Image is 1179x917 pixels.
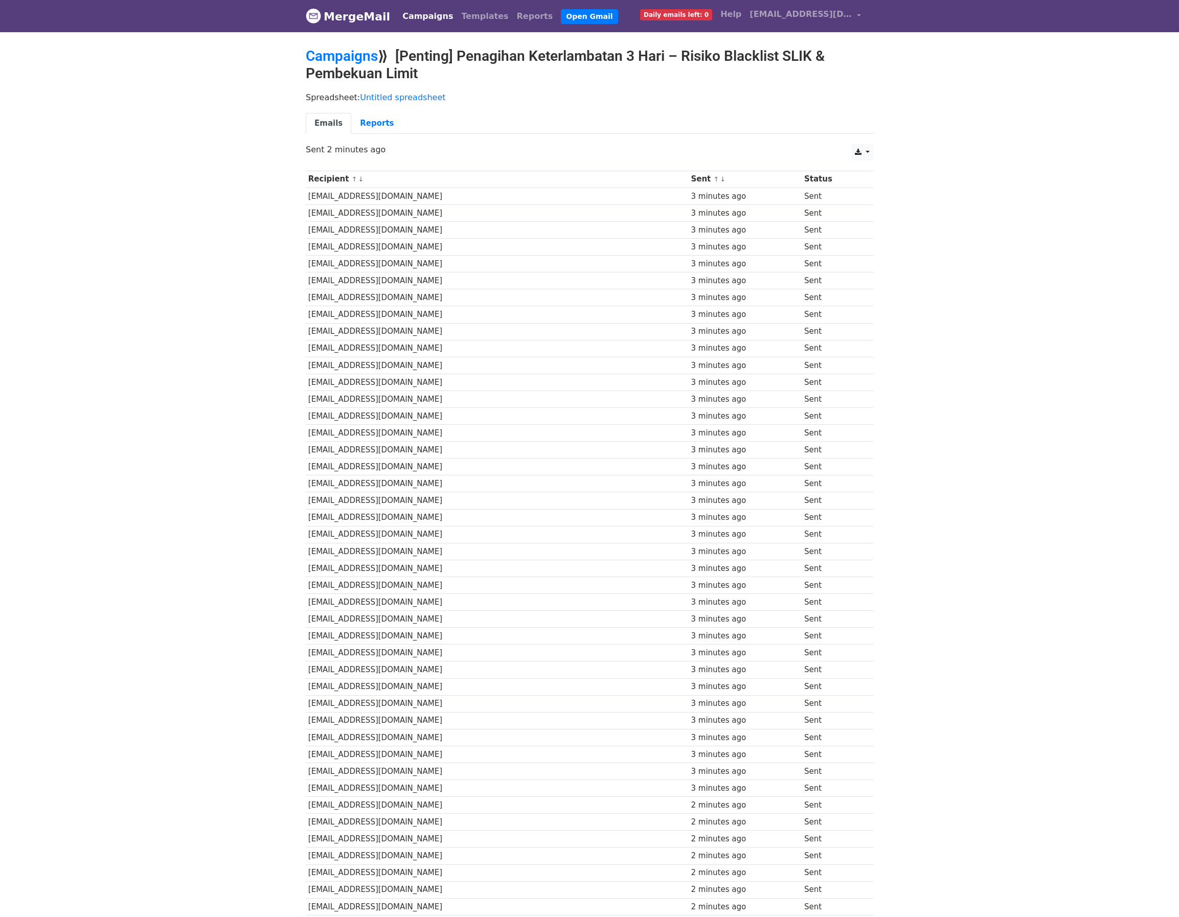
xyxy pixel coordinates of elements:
td: [EMAIL_ADDRESS][DOMAIN_NAME] [306,425,689,442]
td: Sent [802,357,864,374]
td: Sent [802,509,864,526]
td: [EMAIL_ADDRESS][DOMAIN_NAME] [306,221,689,238]
td: [EMAIL_ADDRESS][DOMAIN_NAME] [306,272,689,289]
div: 3 minutes ago [691,208,799,219]
td: [EMAIL_ADDRESS][DOMAIN_NAME] [306,729,689,746]
td: Sent [802,492,864,509]
div: 3 minutes ago [691,613,799,625]
th: Sent [689,171,802,188]
td: [EMAIL_ADDRESS][DOMAIN_NAME] [306,763,689,780]
td: [EMAIL_ADDRESS][DOMAIN_NAME] [306,645,689,661]
td: Sent [802,458,864,475]
div: 3 minutes ago [691,461,799,473]
td: Sent [802,256,864,272]
td: Sent [802,881,864,898]
td: [EMAIL_ADDRESS][DOMAIN_NAME] [306,611,689,628]
a: Templates [457,6,512,27]
td: Sent [802,661,864,678]
a: MergeMail [306,6,390,27]
div: 3 minutes ago [691,546,799,558]
div: 3 minutes ago [691,681,799,693]
td: Sent [802,221,864,238]
td: Sent [802,323,864,340]
div: 3 minutes ago [691,580,799,591]
td: Sent [802,746,864,763]
a: Reports [351,113,402,134]
a: ↑ [352,175,357,183]
td: Sent [802,272,864,289]
td: Sent [802,864,864,881]
img: MergeMail logo [306,8,321,24]
div: 3 minutes ago [691,427,799,439]
div: 3 minutes ago [691,224,799,236]
td: Sent [802,188,864,204]
td: Sent [802,594,864,611]
div: 3 minutes ago [691,394,799,405]
div: 3 minutes ago [691,783,799,794]
td: [EMAIL_ADDRESS][DOMAIN_NAME] [306,509,689,526]
th: Recipient [306,171,689,188]
td: Sent [802,645,864,661]
div: 3 minutes ago [691,647,799,659]
td: Sent [802,763,864,780]
td: [EMAIL_ADDRESS][DOMAIN_NAME] [306,712,689,729]
a: Campaigns [398,6,457,27]
div: 2 minutes ago [691,799,799,811]
div: 3 minutes ago [691,766,799,777]
td: [EMAIL_ADDRESS][DOMAIN_NAME] [306,442,689,458]
td: Sent [802,475,864,492]
td: Sent [802,577,864,593]
td: [EMAIL_ADDRESS][DOMAIN_NAME] [306,797,689,814]
td: [EMAIL_ADDRESS][DOMAIN_NAME] [306,831,689,847]
td: [EMAIL_ADDRESS][DOMAIN_NAME] [306,340,689,357]
td: Sent [802,814,864,831]
th: Status [802,171,864,188]
td: Sent [802,340,864,357]
div: 3 minutes ago [691,630,799,642]
td: Sent [802,560,864,577]
td: [EMAIL_ADDRESS][DOMAIN_NAME] [306,188,689,204]
td: Sent [802,695,864,712]
a: Untitled spreadsheet [360,93,445,102]
div: 3 minutes ago [691,512,799,523]
td: Sent [802,611,864,628]
td: [EMAIL_ADDRESS][DOMAIN_NAME] [306,678,689,695]
td: [EMAIL_ADDRESS][DOMAIN_NAME] [306,204,689,221]
td: [EMAIL_ADDRESS][DOMAIN_NAME] [306,814,689,831]
div: 3 minutes ago [691,191,799,202]
div: 3 minutes ago [691,715,799,726]
td: Sent [802,847,864,864]
td: [EMAIL_ADDRESS][DOMAIN_NAME] [306,577,689,593]
td: Sent [802,306,864,323]
div: 3 minutes ago [691,326,799,337]
td: [EMAIL_ADDRESS][DOMAIN_NAME] [306,475,689,492]
td: [EMAIL_ADDRESS][DOMAIN_NAME] [306,357,689,374]
div: 2 minutes ago [691,884,799,896]
div: 3 minutes ago [691,563,799,575]
div: 3 minutes ago [691,377,799,388]
div: 3 minutes ago [691,275,799,287]
td: [EMAIL_ADDRESS][DOMAIN_NAME] [306,847,689,864]
td: [EMAIL_ADDRESS][DOMAIN_NAME] [306,306,689,323]
td: [EMAIL_ADDRESS][DOMAIN_NAME] [306,628,689,645]
div: 3 minutes ago [691,698,799,709]
td: Sent [802,425,864,442]
a: Campaigns [306,48,378,64]
div: 3 minutes ago [691,342,799,354]
td: Sent [802,391,864,407]
td: [EMAIL_ADDRESS][DOMAIN_NAME] [306,543,689,560]
a: Open Gmail [561,9,618,24]
a: ↓ [358,175,364,183]
a: ↑ [714,175,719,183]
td: Sent [802,204,864,221]
div: 3 minutes ago [691,732,799,744]
td: [EMAIL_ADDRESS][DOMAIN_NAME] [306,408,689,425]
td: [EMAIL_ADDRESS][DOMAIN_NAME] [306,374,689,391]
td: [EMAIL_ADDRESS][DOMAIN_NAME] [306,526,689,543]
td: [EMAIL_ADDRESS][DOMAIN_NAME] [306,256,689,272]
td: [EMAIL_ADDRESS][DOMAIN_NAME] [306,746,689,763]
div: 3 minutes ago [691,444,799,456]
td: [EMAIL_ADDRESS][DOMAIN_NAME] [306,239,689,256]
td: Sent [802,729,864,746]
td: [EMAIL_ADDRESS][DOMAIN_NAME] [306,661,689,678]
